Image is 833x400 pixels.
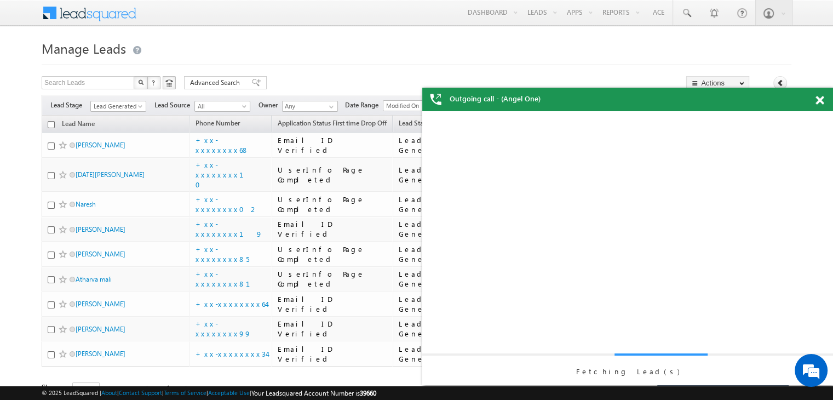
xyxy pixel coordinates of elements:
a: [PERSON_NAME] [76,325,125,333]
a: +xx-xxxxxxxx68 [196,135,249,155]
div: Lead Generated [399,195,453,214]
input: Check all records [48,121,55,128]
a: Acceptable Use [208,389,250,396]
div: UserInfo Page Completed [278,244,388,264]
div: Email ID Verified [278,219,388,239]
a: [DATE][PERSON_NAME] [76,170,145,179]
div: Lead Generated [399,165,453,185]
a: Lead Name [56,118,100,132]
div: Lead Generated [399,319,453,339]
span: Owner [258,100,282,110]
span: Lead Generated [91,101,143,111]
a: Contact Support [119,389,162,396]
button: Actions [686,76,749,90]
a: +xx-xxxxxxxx99 [196,319,251,338]
a: [PERSON_NAME] [76,225,125,233]
a: Terms of Service [164,389,206,396]
span: 100 [73,383,90,395]
a: [PERSON_NAME] [76,250,125,258]
input: Type to Search [282,101,338,112]
a: About [101,389,117,396]
span: Phone Number [196,119,240,127]
div: Lead Generated [399,219,453,239]
div: Email ID Verified [278,135,388,155]
div: Email ID Verified [278,344,388,364]
a: Application Status First time Drop Off [272,117,392,132]
a: Atharva mali [76,275,112,283]
a: [PERSON_NAME] [76,300,125,308]
div: Lead Generated [399,244,453,264]
span: Outgoing call - (Angel One) [450,94,541,104]
button: ? [147,76,160,89]
a: +xx-xxxxxxxx81 [196,269,263,288]
a: [PERSON_NAME] [76,350,125,358]
span: Modified On [383,101,435,111]
a: +xx-xxxxxxxx64 [196,299,266,308]
span: Manage Leads [42,39,126,57]
span: Lead Stage [399,119,430,127]
a: Lead Stage [393,117,436,132]
span: Application Status First time Drop Off [278,119,387,127]
em: Start Chat [149,315,199,329]
span: Your Leadsquared Account Number is [251,389,376,397]
span: Advanced Search [190,78,243,88]
div: Lead Generated [399,294,453,314]
div: Email ID Verified [278,294,388,314]
a: Lead Generated [90,101,146,112]
span: All [195,101,247,111]
span: Lead Source [154,100,194,110]
div: UserInfo Page Completed [278,195,388,214]
a: Modified On [383,100,439,111]
a: +xx-xxxxxxxx85 [196,244,249,264]
a: Phone Number [190,117,245,132]
span: © 2025 LeadSquared | | | | | [42,388,376,398]
div: UserInfo Page Completed [278,165,388,185]
div: Show [42,382,64,392]
div: Minimize live chat window [180,5,206,32]
a: Naresh [76,200,96,208]
img: Search [138,79,143,85]
span: 39660 [360,389,376,397]
div: Lead Generated [399,135,453,155]
textarea: Type your message and hit 'Enter' [14,101,200,305]
div: Chat with us now [57,58,184,72]
span: Lead Stage [50,100,90,110]
img: d_60004797649_company_0_60004797649 [19,58,46,72]
a: [PERSON_NAME] [76,141,125,149]
div: 1 - 9 of 9 [107,382,190,395]
a: +xx-xxxxxxxx34 [196,349,267,358]
span: Date Range [345,100,383,110]
div: Email ID Verified [278,319,388,339]
a: +xx-xxxxxxxx02 [196,195,258,214]
div: UserInfo Page Completed [278,269,388,289]
a: All [194,101,250,112]
a: +xx-xxxxxxxx19 [196,219,263,238]
a: Show All Items [323,101,337,112]
span: ? [152,78,157,87]
div: Lead Generated [399,344,453,364]
div: Lead Generated [399,269,453,289]
a: +xx-xxxxxxxx10 [196,160,257,189]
